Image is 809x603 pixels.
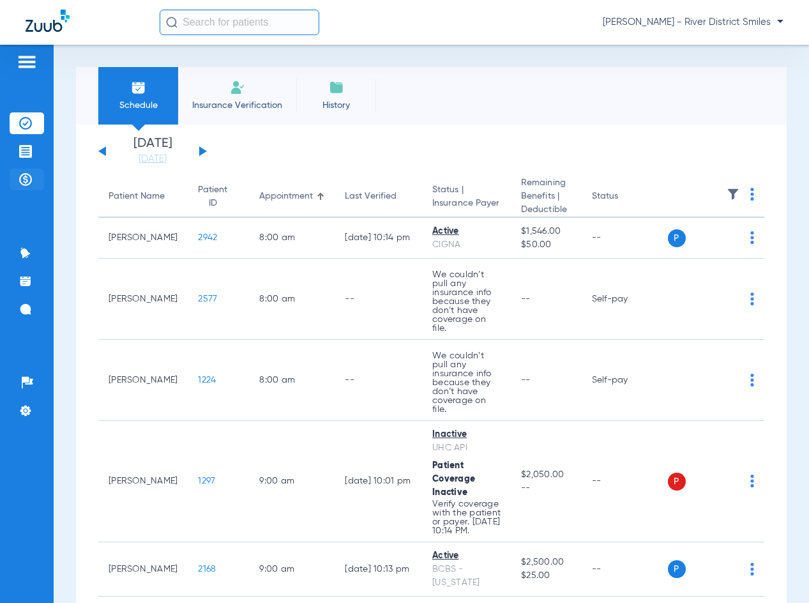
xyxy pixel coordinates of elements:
[432,428,501,441] div: Inactive
[750,188,754,201] img: group-dot-blue.svg
[521,203,571,217] span: Deductible
[422,176,511,218] th: Status |
[198,183,239,210] div: Patient ID
[109,190,165,203] div: Patient Name
[259,190,324,203] div: Appointment
[668,560,686,578] span: P
[432,238,501,252] div: CIGNA
[521,468,571,482] span: $2,050.00
[432,461,475,497] span: Patient Coverage Inactive
[521,376,531,385] span: --
[603,16,783,29] span: [PERSON_NAME] - River District Smiles
[109,190,178,203] div: Patient Name
[98,259,188,340] td: [PERSON_NAME]
[668,229,686,247] span: P
[98,542,188,597] td: [PERSON_NAME]
[432,549,501,563] div: Active
[582,259,668,340] td: Self-pay
[521,482,571,495] span: --
[345,190,397,203] div: Last Verified
[306,99,367,112] span: History
[750,231,754,244] img: group-dot-blue.svg
[198,183,227,210] div: Patient ID
[335,340,422,421] td: --
[249,259,335,340] td: 8:00 AM
[432,563,501,590] div: BCBS - [US_STATE]
[727,188,739,201] img: filter.svg
[98,421,188,542] td: [PERSON_NAME]
[198,294,217,303] span: 2577
[17,54,37,70] img: hamburger-icon
[750,374,754,386] img: group-dot-blue.svg
[432,225,501,238] div: Active
[131,80,146,95] img: Schedule
[582,176,668,218] th: Status
[511,176,582,218] th: Remaining Benefits |
[98,340,188,421] td: [PERSON_NAME]
[750,563,754,576] img: group-dot-blue.svg
[249,421,335,542] td: 9:00 AM
[114,153,191,165] a: [DATE]
[249,218,335,259] td: 8:00 AM
[98,218,188,259] td: [PERSON_NAME]
[432,197,501,210] span: Insurance Payer
[108,99,169,112] span: Schedule
[26,10,70,32] img: Zuub Logo
[582,340,668,421] td: Self-pay
[166,17,178,28] img: Search Icon
[114,137,191,165] li: [DATE]
[329,80,344,95] img: History
[582,218,668,259] td: --
[345,190,412,203] div: Last Verified
[249,542,335,597] td: 9:00 AM
[198,376,216,385] span: 1224
[521,294,531,303] span: --
[521,569,571,583] span: $25.00
[432,270,501,333] p: We couldn’t pull any insurance info because they don’t have coverage on file.
[750,475,754,487] img: group-dot-blue.svg
[335,542,422,597] td: [DATE] 10:13 PM
[432,500,501,535] p: Verify coverage with the patient or payer. [DATE] 10:14 PM.
[582,542,668,597] td: --
[188,99,287,112] span: Insurance Verification
[750,293,754,305] img: group-dot-blue.svg
[521,556,571,569] span: $2,500.00
[198,477,215,485] span: 1297
[521,225,571,238] span: $1,546.00
[521,238,571,252] span: $50.00
[230,80,245,95] img: Manual Insurance Verification
[668,473,686,491] span: P
[249,340,335,421] td: 8:00 AM
[335,421,422,542] td: [DATE] 10:01 PM
[432,441,501,455] div: UHC API
[198,565,216,574] span: 2168
[582,421,668,542] td: --
[160,10,319,35] input: Search for patients
[335,259,422,340] td: --
[432,351,501,414] p: We couldn’t pull any insurance info because they don’t have coverage on file.
[259,190,313,203] div: Appointment
[198,233,217,242] span: 2942
[335,218,422,259] td: [DATE] 10:14 PM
